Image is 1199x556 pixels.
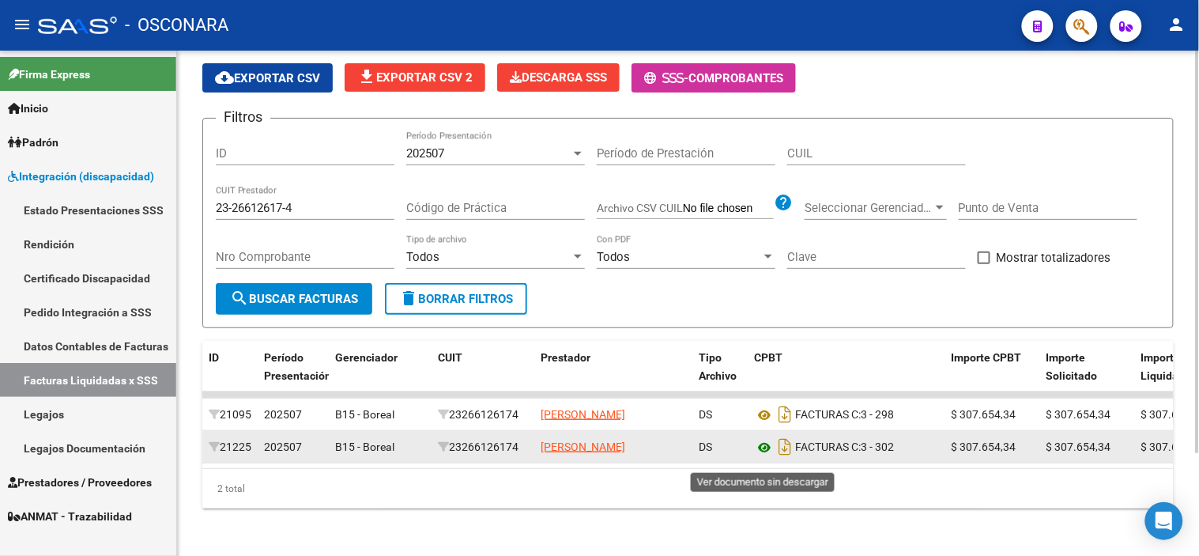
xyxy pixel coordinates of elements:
mat-icon: file_download [357,67,376,86]
button: Descarga SSS [497,63,620,92]
span: Todos [406,250,439,264]
span: - [644,71,688,85]
span: DS [699,408,712,421]
button: Buscar Facturas [216,283,372,315]
span: Seleccionar Gerenciador [805,201,933,215]
span: Todos [597,250,630,264]
span: $ 307.654,34 [1046,408,1111,421]
span: Borrar Filtros [399,292,513,306]
div: 3 - 298 [754,402,939,427]
span: Prestadores / Proveedores [8,474,152,491]
mat-icon: person [1167,15,1186,34]
input: Archivo CSV CUIL [683,202,774,216]
h3: Filtros [216,106,270,128]
span: Tipo Archivo [699,351,737,382]
mat-icon: search [230,289,249,308]
datatable-header-cell: ID [202,341,258,410]
datatable-header-cell: CPBT [748,341,945,410]
span: Firma Express [8,66,90,83]
mat-icon: cloud_download [215,68,234,87]
div: 2 total [202,469,1174,509]
span: [PERSON_NAME] [541,408,625,421]
span: Período Presentación [264,351,331,382]
i: Descargar documento [775,434,795,460]
app-download-masive: Descarga masiva de comprobantes (adjuntos) [497,63,620,93]
div: 21095 [209,406,251,424]
span: 202507 [264,408,302,421]
button: Exportar CSV [202,63,333,93]
span: Padrón [8,134,58,151]
span: - OSCONARA [125,8,228,43]
span: B15 - Boreal [335,441,394,453]
span: Integración (discapacidad) [8,168,154,185]
span: FACTURAS C: [795,441,861,454]
button: Borrar Filtros [385,283,527,315]
span: Buscar Facturas [230,292,358,306]
span: Prestador [541,351,590,364]
datatable-header-cell: Gerenciador [329,341,432,410]
span: $ 307.654,34 [952,441,1016,453]
div: 23266126174 [438,406,528,424]
mat-icon: delete [399,289,418,308]
div: 3 - 302 [754,434,939,460]
datatable-header-cell: Importe Solicitado [1040,341,1135,410]
span: Mostrar totalizadores [997,248,1111,267]
span: Exportar CSV [215,71,320,85]
span: FACTURAS C: [795,409,861,422]
span: Gerenciador [335,351,398,364]
div: 21225 [209,438,251,456]
span: Archivo CSV CUIL [597,202,683,214]
datatable-header-cell: Importe CPBT [945,341,1040,410]
button: -Comprobantes [632,63,796,93]
span: ID [209,351,219,364]
span: ANMAT - Trazabilidad [8,508,132,525]
span: Importe Liquidado [1141,351,1192,382]
span: Importe CPBT [952,351,1022,364]
span: 202507 [406,146,444,161]
datatable-header-cell: Tipo Archivo [692,341,748,410]
span: [PERSON_NAME] [541,441,625,453]
button: Exportar CSV 2 [345,63,485,92]
span: Comprobantes [688,71,783,85]
span: Importe Solicitado [1046,351,1098,382]
span: CUIT [438,351,462,364]
mat-icon: menu [13,15,32,34]
mat-icon: help [774,193,793,212]
span: DS [699,441,712,453]
datatable-header-cell: Período Presentación [258,341,329,410]
span: B15 - Boreal [335,408,394,421]
div: 23266126174 [438,438,528,456]
span: Exportar CSV 2 [357,70,473,85]
span: CPBT [754,351,782,364]
span: $ 307.654,34 [1046,441,1111,453]
datatable-header-cell: CUIT [432,341,534,410]
span: Inicio [8,100,48,117]
datatable-header-cell: Prestador [534,341,692,410]
span: Descarga SSS [510,70,607,85]
i: Descargar documento [775,402,795,427]
span: $ 307.654,34 [952,408,1016,421]
span: 202507 [264,441,302,453]
div: Open Intercom Messenger [1145,502,1183,540]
